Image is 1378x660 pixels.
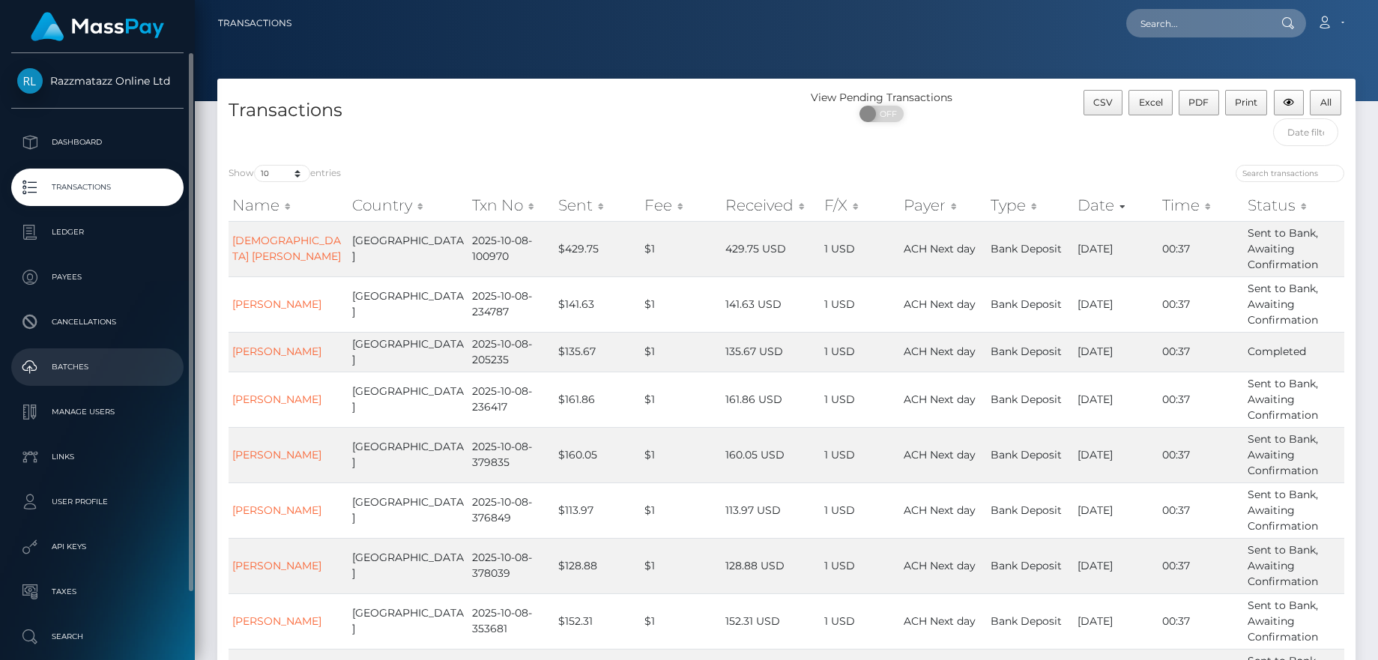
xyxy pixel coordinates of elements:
a: Payees [11,258,184,296]
span: ACH Next day [904,297,976,311]
td: 2025-10-08-353681 [468,593,554,649]
a: Taxes [11,573,184,611]
input: Date filter [1273,118,1338,146]
span: ACH Next day [904,448,976,461]
th: Time: activate to sort column ascending [1158,190,1244,220]
td: 00:37 [1158,593,1244,649]
p: Ledger [17,221,178,243]
td: 00:37 [1158,276,1244,332]
a: [PERSON_NAME] [232,297,321,311]
button: PDF [1179,90,1219,115]
p: User Profile [17,491,178,513]
button: Column visibility [1274,90,1305,115]
td: $113.97 [554,482,641,538]
td: $1 [641,221,722,276]
td: Sent to Bank, Awaiting Confirmation [1244,538,1344,593]
td: Bank Deposit [987,221,1074,276]
td: Bank Deposit [987,538,1074,593]
a: Transactions [11,169,184,206]
td: 1 USD [821,538,899,593]
td: Sent to Bank, Awaiting Confirmation [1244,372,1344,427]
td: Bank Deposit [987,332,1074,372]
a: [PERSON_NAME] [232,448,321,461]
td: [DATE] [1074,221,1158,276]
th: Type: activate to sort column ascending [987,190,1074,220]
th: Txn No: activate to sort column ascending [468,190,554,220]
p: Batches [17,356,178,378]
td: $1 [641,276,722,332]
td: 00:37 [1158,332,1244,372]
td: 141.63 USD [722,276,821,332]
td: 2025-10-08-205235 [468,332,554,372]
a: Manage Users [11,393,184,431]
th: Status: activate to sort column ascending [1244,190,1344,220]
td: [GEOGRAPHIC_DATA] [348,276,468,332]
a: [DEMOGRAPHIC_DATA] [PERSON_NAME] [232,234,341,263]
th: Name: activate to sort column ascending [229,190,348,220]
td: [GEOGRAPHIC_DATA] [348,482,468,538]
td: Sent to Bank, Awaiting Confirmation [1244,593,1344,649]
th: Sent: activate to sort column ascending [554,190,641,220]
td: 2025-10-08-379835 [468,427,554,482]
img: Razzmatazz Online Ltd [17,68,43,94]
td: 1 USD [821,221,899,276]
span: ACH Next day [904,345,976,358]
td: [DATE] [1074,593,1158,649]
a: Transactions [218,7,291,39]
td: $1 [641,482,722,538]
td: $161.86 [554,372,641,427]
td: 2025-10-08-234787 [468,276,554,332]
td: 1 USD [821,593,899,649]
a: [PERSON_NAME] [232,393,321,406]
span: Print [1235,97,1257,108]
td: 128.88 USD [722,538,821,593]
td: Sent to Bank, Awaiting Confirmation [1244,221,1344,276]
label: Show entries [229,165,341,182]
a: [PERSON_NAME] [232,345,321,358]
p: Taxes [17,581,178,603]
td: [GEOGRAPHIC_DATA] [348,221,468,276]
td: $429.75 [554,221,641,276]
span: ACH Next day [904,242,976,255]
a: Cancellations [11,303,184,341]
td: 160.05 USD [722,427,821,482]
td: 135.67 USD [722,332,821,372]
th: Date: activate to sort column ascending [1074,190,1158,220]
td: $1 [641,593,722,649]
button: Print [1225,90,1268,115]
td: 00:37 [1158,221,1244,276]
td: $1 [641,332,722,372]
td: $1 [641,538,722,593]
a: [PERSON_NAME] [232,559,321,572]
span: Razzmatazz Online Ltd [11,74,184,88]
a: API Keys [11,528,184,566]
button: Excel [1128,90,1173,115]
td: Bank Deposit [987,276,1074,332]
span: OFF [868,106,905,122]
td: $1 [641,372,722,427]
p: Cancellations [17,311,178,333]
td: Bank Deposit [987,593,1074,649]
td: 00:37 [1158,538,1244,593]
td: [GEOGRAPHIC_DATA] [348,593,468,649]
th: Country: activate to sort column ascending [348,190,468,220]
td: 1 USD [821,427,899,482]
td: $1 [641,427,722,482]
span: ACH Next day [904,503,976,517]
select: Showentries [254,165,310,182]
p: Manage Users [17,401,178,423]
a: Search [11,618,184,656]
td: $160.05 [554,427,641,482]
span: ACH Next day [904,393,976,406]
a: User Profile [11,483,184,521]
p: Search [17,626,178,648]
td: $152.31 [554,593,641,649]
td: 1 USD [821,372,899,427]
td: [DATE] [1074,482,1158,538]
button: CSV [1084,90,1123,115]
span: Excel [1139,97,1163,108]
td: Sent to Bank, Awaiting Confirmation [1244,276,1344,332]
td: Bank Deposit [987,482,1074,538]
th: Received: activate to sort column ascending [722,190,821,220]
td: [DATE] [1074,332,1158,372]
